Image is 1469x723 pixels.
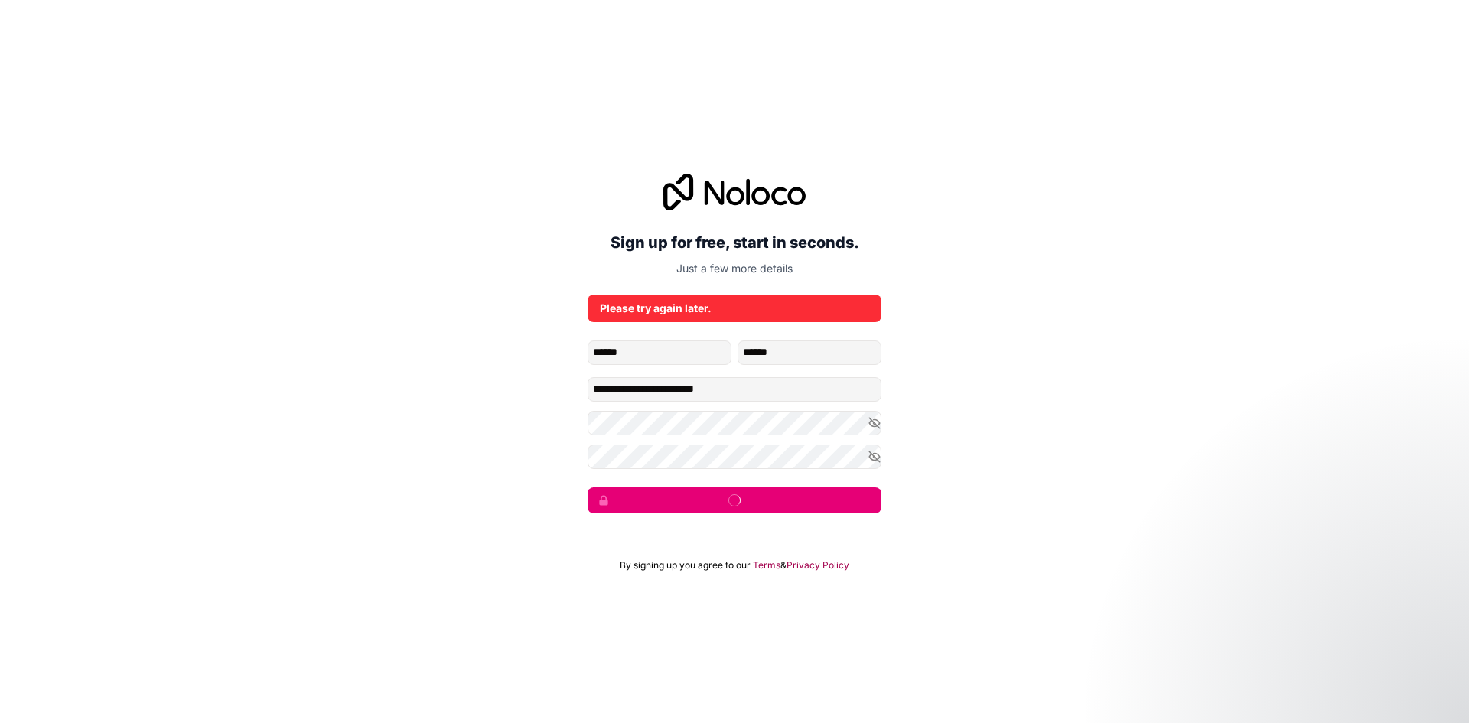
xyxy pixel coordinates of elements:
[1163,608,1469,715] iframe: Intercom notifications message
[753,559,780,572] a: Terms
[588,445,881,469] input: Confirm password
[780,559,787,572] span: &
[787,559,849,572] a: Privacy Policy
[738,340,881,365] input: family-name
[588,229,881,256] h2: Sign up for free, start in seconds.
[588,411,881,435] input: Password
[620,559,751,572] span: By signing up you agree to our
[588,340,731,365] input: given-name
[588,261,881,276] p: Just a few more details
[588,377,881,402] input: Email address
[600,301,869,316] div: Please try again later.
